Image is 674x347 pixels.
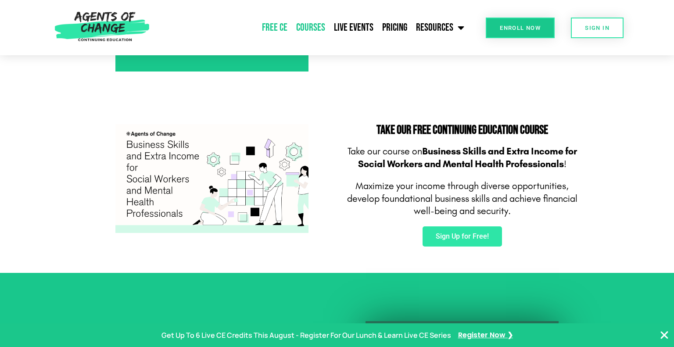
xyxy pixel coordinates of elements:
[414,193,577,217] span: chieve financial well-being and security.
[258,17,292,39] a: Free CE
[486,18,555,38] a: Enroll Now
[154,17,469,39] nav: Menu
[659,330,670,340] button: Close Banner
[161,329,451,342] p: Get Up To 6 Live CE Credits This August - Register For Our Lunch & Learn Live CE Series
[423,226,502,247] a: Sign Up for Free!
[412,17,469,39] a: Resources
[352,193,515,204] span: evelop foundational business skills and a
[378,17,412,39] a: Pricing
[500,25,541,31] span: Enroll Now
[341,145,583,170] p: Take our course on !
[436,233,489,240] span: Sign Up for Free!
[585,25,609,31] span: SIGN IN
[358,146,577,170] b: Business Skills and Extra Income for Social Workers and Mental Health Professionals
[292,17,330,39] a: Courses
[341,124,583,136] h2: Take Our FREE Continuing Education Course
[571,18,624,38] a: SIGN IN
[341,180,583,218] p: Maximize your income through diverse opportunities, d
[458,329,513,342] a: Register Now ❯
[330,17,378,39] a: Live Events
